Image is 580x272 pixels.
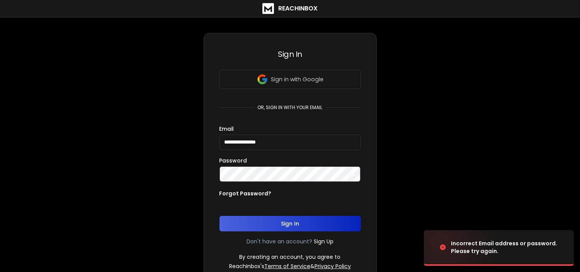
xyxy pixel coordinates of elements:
label: Password [219,158,247,163]
h1: ReachInbox [279,4,318,13]
p: ReachInbox's & [229,262,351,270]
div: Incorrect Email address or password. Please try again. [451,239,565,255]
p: Don't have an account? [247,238,312,245]
h3: Sign In [219,49,361,60]
p: Sign in with Google [271,75,324,83]
p: By creating an account, you agree to [240,253,341,261]
p: Forgot Password? [219,190,272,197]
a: ReachInbox [262,3,318,14]
a: Sign Up [314,238,333,245]
label: Email [219,126,234,132]
p: or, sign in with your email [255,104,326,111]
button: Sign In [219,216,361,231]
a: Privacy Policy [315,262,351,270]
img: image [424,226,501,268]
a: Terms of Service [264,262,310,270]
button: Sign in with Google [219,70,361,89]
img: logo [262,3,274,14]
